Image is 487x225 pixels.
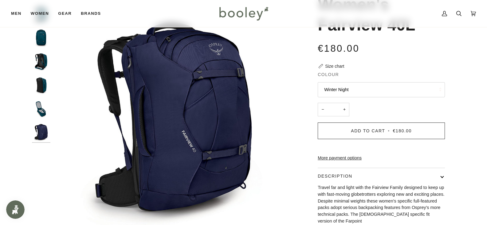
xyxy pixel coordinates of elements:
div: Size chart [325,63,344,70]
span: Gear [58,10,72,17]
button: + [340,103,349,117]
img: Osprey Women's Fairview 40L Night Jungle Blue - Booley Galway [32,99,50,118]
span: • [387,128,391,133]
img: Osprey Women's Fairview 40L Night Jungle Blue - Booley Galway [32,52,50,71]
button: − [318,103,328,117]
span: €180.00 [393,128,412,133]
img: Women's Fairview 40L [32,123,50,142]
button: Winter Night [318,82,445,97]
span: Men [11,10,22,17]
span: Brands [81,10,101,17]
iframe: Button to open loyalty program pop-up [6,200,25,219]
span: Colour [318,71,339,78]
span: Add to Cart [351,128,385,133]
span: €180.00 [318,43,359,54]
p: Travel far and light with the Fairview Family designed to keep up with fast-moving globetrotters ... [318,184,445,224]
span: Women [31,10,49,17]
img: Osprey Women's Fairview 40L Night Jungle Blue - Booley Galway [32,29,50,47]
input: Quantity [318,103,349,117]
button: Description [318,168,445,184]
button: Add to Cart • €180.00 [318,123,445,139]
img: Osprey Women's Fairview 40L Night Jungle Blue - Booley Galway [32,76,50,94]
a: More payment options [318,155,445,162]
img: Booley [217,5,270,22]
